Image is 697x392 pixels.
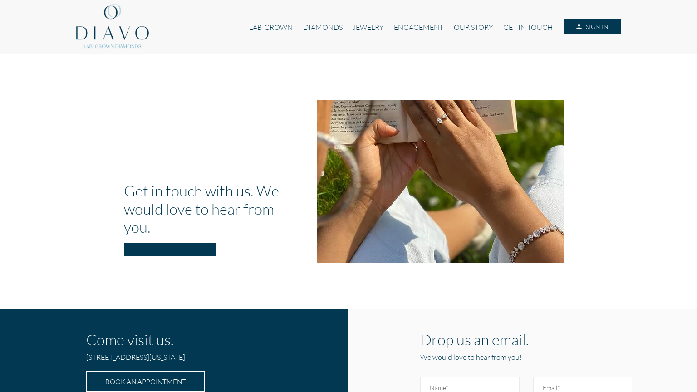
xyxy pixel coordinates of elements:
[86,352,255,366] h5: [STREET_ADDRESS][US_STATE]
[348,19,389,36] a: JEWELRY
[124,181,303,236] h1: Get in touch with us. We would love to hear from you.
[564,19,621,35] a: SIGN IN
[86,330,255,348] h1: Come visit us.
[420,330,632,348] h1: Drop us an email.
[449,19,498,36] a: OUR STORY
[498,19,558,36] a: GET IN TOUCH
[420,352,632,362] h5: We would love to hear from you!
[86,371,205,392] a: BOOK AN APPOINTMENT
[389,19,448,36] a: ENGAGEMENT
[298,19,348,36] a: DIAMONDS
[105,377,186,386] span: BOOK AN APPOINTMENT
[244,19,298,36] a: LAB-GROWN
[317,100,564,263] img: get-in-touch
